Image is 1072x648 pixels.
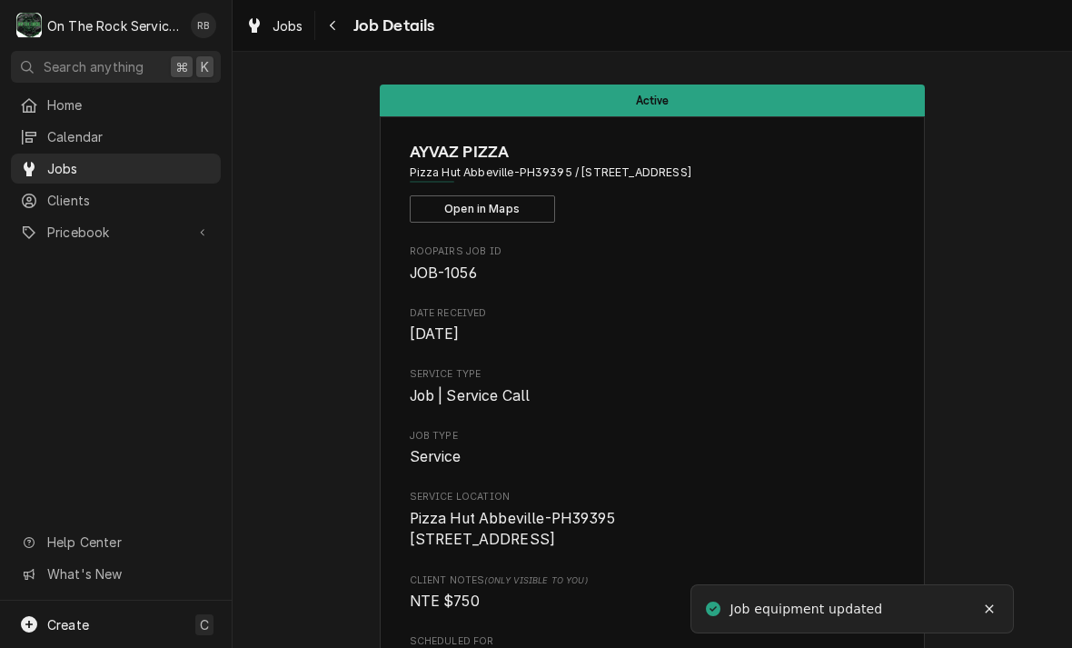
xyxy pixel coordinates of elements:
div: RB [191,13,216,38]
span: Address [410,164,896,181]
span: Service Type [410,367,896,382]
span: Job Type [410,429,896,444]
span: Client Notes [410,573,896,588]
div: [object Object] [410,573,896,613]
span: Home [47,95,212,115]
span: Name [410,140,896,164]
div: Ray Beals's Avatar [191,13,216,38]
div: Roopairs Job ID [410,244,896,284]
span: Service Location [410,508,896,551]
button: Open in Maps [410,195,555,223]
div: On The Rock Services's Avatar [16,13,42,38]
span: Help Center [47,533,210,552]
span: Service Type [410,385,896,407]
span: Job Details [348,14,435,38]
div: Date Received [410,306,896,345]
span: Active [636,95,670,106]
a: Clients [11,185,221,215]
span: K [201,57,209,76]
span: Create [47,617,89,633]
span: Service Location [410,490,896,504]
a: Go to What's New [11,559,221,589]
span: What's New [47,564,210,583]
a: Calendar [11,122,221,152]
span: [DATE] [410,325,460,343]
div: Status [380,85,925,116]
div: Client Information [410,140,896,223]
span: (Only Visible to You) [484,575,587,585]
span: C [200,615,209,634]
button: Navigate back [319,11,348,40]
a: Jobs [11,154,221,184]
a: Home [11,90,221,120]
span: Calendar [47,127,212,146]
span: Jobs [273,16,303,35]
a: Go to Pricebook [11,217,221,247]
button: Search anything⌘K [11,51,221,83]
div: Job Type [410,429,896,468]
span: Job | Service Call [410,387,531,404]
span: NTE $750 [410,593,480,610]
a: Go to Help Center [11,527,221,557]
span: Date Received [410,306,896,321]
span: Service [410,448,462,465]
span: Job Type [410,446,896,468]
span: Search anything [44,57,144,76]
span: ⌘ [175,57,188,76]
div: Service Type [410,367,896,406]
div: Job equipment updated [730,600,886,619]
div: On The Rock Services [47,16,181,35]
span: [object Object] [410,591,896,613]
div: Service Location [410,490,896,551]
span: JOB-1056 [410,264,477,282]
span: Pizza Hut Abbeville-PH39395 [STREET_ADDRESS] [410,510,615,549]
span: Roopairs Job ID [410,263,896,284]
span: Jobs [47,159,212,178]
a: Jobs [238,11,311,41]
div: O [16,13,42,38]
span: Date Received [410,324,896,345]
span: Clients [47,191,212,210]
span: Roopairs Job ID [410,244,896,259]
span: Pricebook [47,223,184,242]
